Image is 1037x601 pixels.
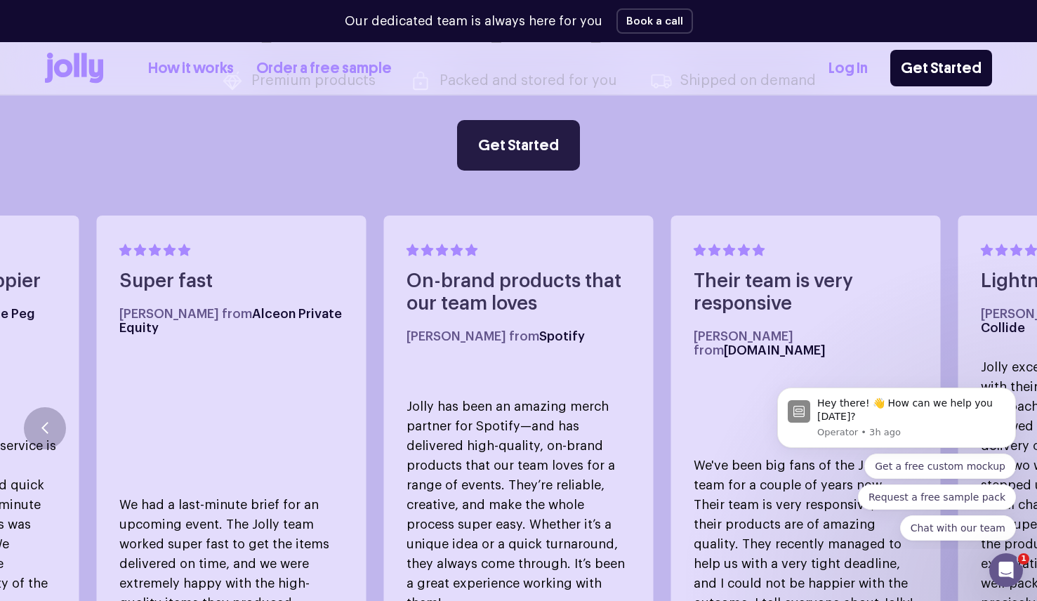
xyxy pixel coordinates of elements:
[694,270,918,315] h4: Their team is very responsive
[616,8,693,34] button: Book a call
[694,329,918,357] h5: [PERSON_NAME] from
[256,57,392,80] a: Order a free sample
[345,12,602,31] p: Our dedicated team is always here for you
[539,330,585,343] span: Spotify
[1018,553,1029,564] span: 1
[407,329,631,343] h5: [PERSON_NAME] from
[119,270,344,293] h4: Super fast
[989,553,1023,587] iframe: Intercom live chat
[407,270,631,315] h4: On-brand products that our team loves
[724,344,826,357] span: [DOMAIN_NAME]
[457,120,580,171] a: Get Started
[890,50,992,86] a: Get Started
[119,307,344,335] h5: [PERSON_NAME] from
[756,375,1037,549] iframe: Intercom notifications message
[828,57,868,80] a: Log In
[148,57,234,80] a: How it works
